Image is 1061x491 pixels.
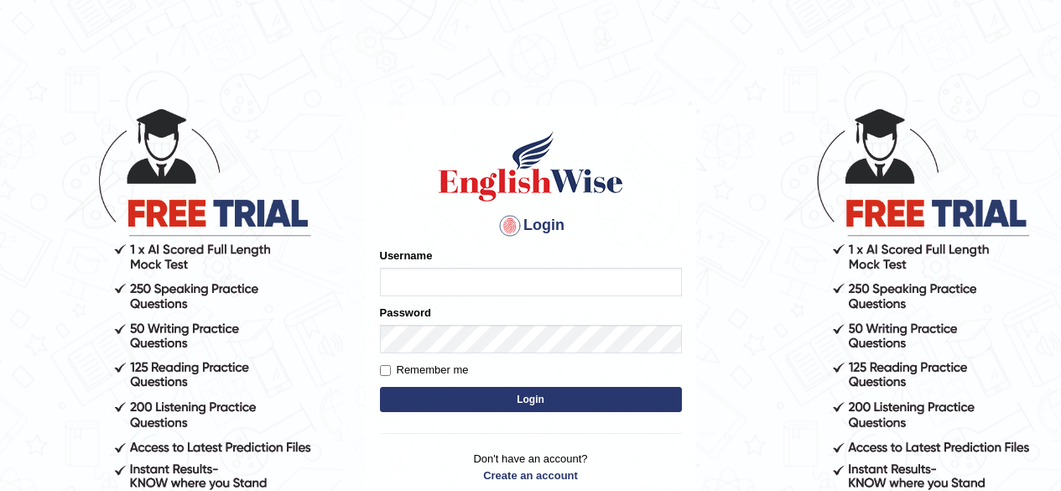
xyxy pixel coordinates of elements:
[380,387,682,412] button: Login
[380,467,682,483] a: Create an account
[380,248,433,264] label: Username
[435,128,627,204] img: Logo of English Wise sign in for intelligent practice with AI
[380,362,469,379] label: Remember me
[380,365,391,376] input: Remember me
[380,305,431,321] label: Password
[380,212,682,239] h4: Login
